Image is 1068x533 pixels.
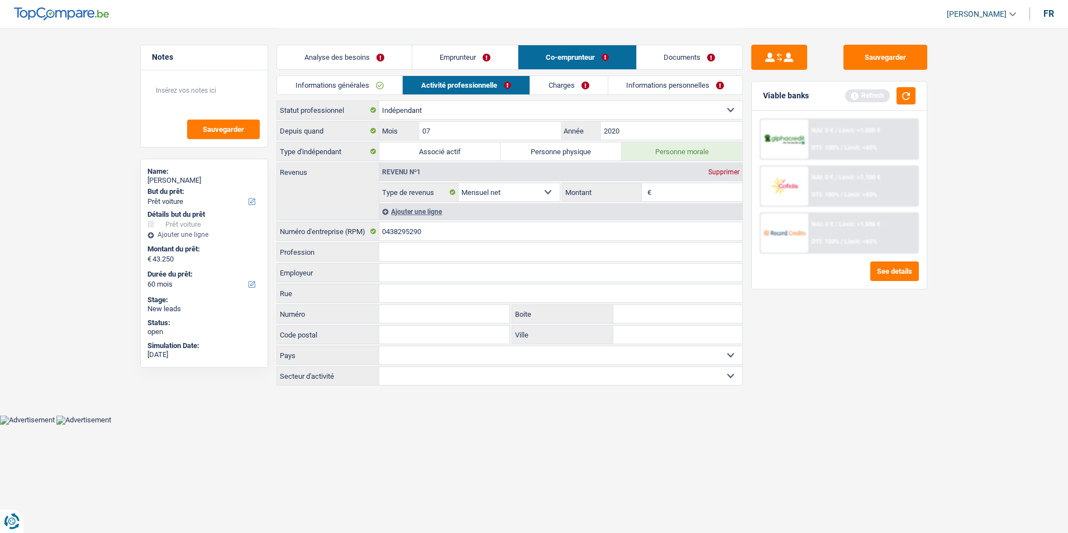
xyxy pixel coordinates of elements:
span: / [841,144,843,151]
a: Documents [637,45,743,69]
span: DTI: 100% [812,191,839,198]
span: / [835,174,837,181]
span: NAI: 0 € [812,174,833,181]
div: fr [1043,8,1054,19]
span: NAI: 0 € [812,221,833,228]
span: € [642,183,654,201]
div: Détails but du prêt [147,210,261,219]
span: Limit: >1.886 € [839,221,880,228]
img: TopCompare Logo [14,7,109,21]
span: / [841,191,843,198]
div: [PERSON_NAME] [147,176,261,185]
label: Durée du prêt: [147,270,259,279]
span: Limit: <65% [845,238,877,245]
a: Charges [530,76,608,94]
span: Limit: >1.100 € [839,174,880,181]
span: € [147,255,151,264]
label: Montant [562,183,642,201]
a: Co-emprunteur [518,45,636,69]
label: Statut professionnel [277,101,379,119]
div: Viable banks [763,91,809,101]
span: / [835,221,837,228]
label: Montant du prêt: [147,245,259,254]
label: Numéro d'entreprise (RPM) [277,222,379,240]
div: Refresh [845,89,890,102]
label: Associé actif [379,142,500,160]
label: Personne morale [622,142,743,160]
span: Limit: <65% [845,144,877,151]
label: Depuis quand [277,122,379,140]
label: Secteur d'activité [277,367,379,385]
span: Limit: <60% [845,191,877,198]
button: See details [870,261,919,281]
a: [PERSON_NAME] [938,5,1016,23]
div: Revenu nº1 [379,169,423,175]
a: Activité professionnelle [403,76,530,94]
div: Simulation Date: [147,341,261,350]
div: Ajouter une ligne [379,203,742,220]
h5: Notes [152,53,256,62]
div: New leads [147,304,261,313]
div: Supprimer [705,169,742,175]
a: Informations personnelles [608,76,743,94]
span: [PERSON_NAME] [947,9,1007,19]
label: Employeur [277,264,379,282]
label: Boite [512,305,614,323]
a: Informations générales [277,76,402,94]
label: Année [561,122,600,140]
div: Status: [147,318,261,327]
label: Rue [277,284,379,302]
label: Profession [277,243,379,261]
button: Sauvegarder [187,120,260,139]
a: Emprunteur [412,45,518,69]
div: Ajouter une ligne [147,231,261,239]
span: / [835,127,837,134]
label: Type de revenus [379,183,459,201]
label: Type d'indépendant [277,142,379,160]
label: Ville [512,326,614,344]
span: DTI: 100% [812,238,839,245]
input: MM [419,122,561,140]
img: AlphaCredit [764,133,805,146]
label: Pays [277,346,379,364]
img: Advertisement [56,416,111,425]
label: Code postal [277,326,379,344]
label: Revenus [277,163,379,176]
label: But du prêt: [147,187,259,196]
label: Personne physique [500,142,622,160]
img: Cofidis [764,175,805,196]
span: NAI: 0 € [812,127,833,134]
label: Mois [379,122,419,140]
div: Stage: [147,296,261,304]
div: [DATE] [147,350,261,359]
span: DTI: 100% [812,144,839,151]
img: Record Credits [764,222,805,243]
span: Sauvegarder [203,126,244,133]
input: AAAA [601,122,742,140]
span: / [841,238,843,245]
label: Numéro [277,305,379,323]
div: Name: [147,167,261,176]
a: Analyse des besoins [277,45,412,69]
button: Sauvegarder [843,45,927,70]
div: open [147,327,261,336]
span: Limit: >1.000 € [839,127,880,134]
